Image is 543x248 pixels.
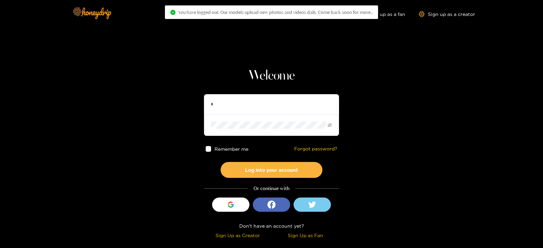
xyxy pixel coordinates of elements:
a: Sign up as a fan [359,11,405,17]
div: Or continue with [204,185,339,192]
h1: Welcome [204,68,339,84]
a: Forgot password? [294,146,337,152]
div: Sign Up as Creator [206,231,270,239]
a: Sign up as a creator [419,11,475,17]
span: Remember me [215,146,249,151]
span: eye-invisible [327,123,332,127]
span: check-circle [170,10,175,15]
div: Don't have an account yet? [204,222,339,230]
div: Sign Up as Fan [273,231,337,239]
button: Log into your account [221,162,322,178]
span: You have logged out. Our models upload new photos and videos daily. Come back soon for more.. [178,9,373,15]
